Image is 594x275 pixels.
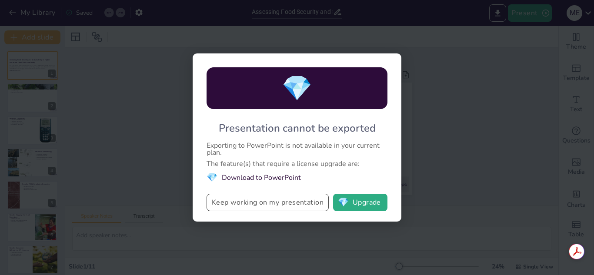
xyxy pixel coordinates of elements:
span: diamond [338,198,349,207]
div: Exporting to PowerPoint is not available in your current plan. [207,142,387,156]
span: diamond [207,172,217,183]
li: Download to PowerPoint [207,172,387,183]
span: diamond [282,72,312,105]
div: Presentation cannot be exported [219,121,376,135]
button: diamondUpgrade [333,194,387,211]
div: The feature(s) that require a license upgrade are: [207,160,387,167]
button: Keep working on my presentation [207,194,329,211]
